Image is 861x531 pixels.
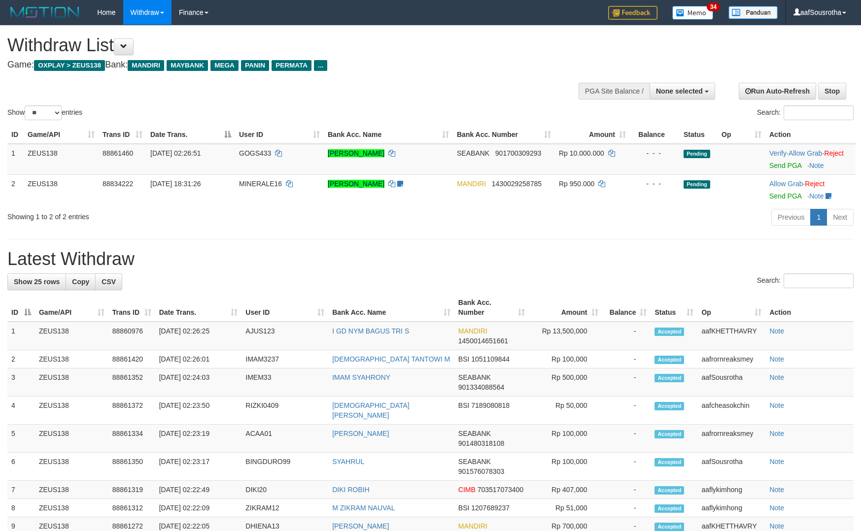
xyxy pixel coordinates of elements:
[769,162,801,169] a: Send PGA
[728,6,778,19] img: panduan.png
[529,499,602,517] td: Rp 51,000
[602,294,651,322] th: Balance: activate to sort column ascending
[602,453,651,481] td: -
[654,356,684,364] span: Accepted
[608,6,657,20] img: Feedback.jpg
[559,180,594,188] span: Rp 950.000
[332,522,389,530] a: [PERSON_NAME]
[654,504,684,513] span: Accepted
[651,294,697,322] th: Status: activate to sort column ascending
[765,294,854,322] th: Action
[328,149,384,157] a: [PERSON_NAME]
[108,294,155,322] th: Trans ID: activate to sort column ascending
[672,6,714,20] img: Button%20Memo.svg
[241,60,269,71] span: PANIN
[769,355,784,363] a: Note
[241,499,328,517] td: ZIKRAM12
[102,278,116,286] span: CSV
[757,273,854,288] label: Search:
[471,504,510,512] span: Copy 1207689237 to clipboard
[7,368,35,397] td: 3
[99,126,146,144] th: Trans ID: activate to sort column ascending
[656,87,703,95] span: None selected
[155,294,242,322] th: Date Trans.: activate to sort column ascending
[654,328,684,336] span: Accepted
[328,294,454,322] th: Bank Acc. Name: activate to sort column ascending
[559,149,604,157] span: Rp 10.000.000
[7,144,24,175] td: 1
[789,149,824,157] span: ·
[7,481,35,499] td: 7
[602,425,651,453] td: -
[769,180,803,188] a: Allow Grab
[35,368,108,397] td: ZEUS138
[765,126,856,144] th: Action
[654,374,684,382] span: Accepted
[529,397,602,425] td: Rp 50,000
[241,294,328,322] th: User ID: activate to sort column ascending
[453,126,555,144] th: Bank Acc. Number: activate to sort column ascending
[332,327,409,335] a: I GD NYM BAGUS TRI S
[7,273,66,290] a: Show 25 rows
[471,355,510,363] span: Copy 1051109844 to clipboard
[7,453,35,481] td: 6
[529,453,602,481] td: Rp 100,000
[7,208,351,222] div: Showing 1 to 2 of 2 entries
[35,294,108,322] th: Game/API: activate to sort column ascending
[805,180,825,188] a: Reject
[332,458,364,465] a: SYAHRUL
[7,425,35,453] td: 5
[458,458,491,465] span: SEABANK
[707,2,720,11] span: 34
[458,401,470,409] span: BSI
[155,368,242,397] td: [DATE] 02:24:03
[697,397,765,425] td: aafcheasokchin
[757,105,854,120] label: Search:
[14,278,60,286] span: Show 25 rows
[680,126,718,144] th: Status
[458,430,491,437] span: SEABANK
[239,180,282,188] span: MINERALE16
[769,504,784,512] a: Note
[784,273,854,288] input: Search:
[457,180,486,188] span: MANDIRI
[7,322,35,350] td: 1
[784,105,854,120] input: Search:
[684,180,710,189] span: Pending
[241,453,328,481] td: BINGDURO99
[7,350,35,368] td: 2
[458,383,504,391] span: Copy 901334088564 to clipboard
[769,373,784,381] a: Note
[332,504,395,512] a: M ZIKRAM NAUVAL
[769,327,784,335] a: Note
[458,522,487,530] span: MANDIRI
[769,486,784,494] a: Note
[241,397,328,425] td: RIZKI0409
[155,322,242,350] td: [DATE] 02:26:25
[809,192,824,200] a: Note
[471,401,510,409] span: Copy 7189080818 to clipboard
[108,368,155,397] td: 88861352
[765,174,856,205] td: ·
[24,174,99,205] td: ZEUS138
[630,126,680,144] th: Balance
[458,504,470,512] span: BSI
[35,453,108,481] td: ZEUS138
[7,174,24,205] td: 2
[697,322,765,350] td: aafKHETTHAVRY
[769,149,787,157] a: Verify
[454,294,529,322] th: Bank Acc. Number: activate to sort column ascending
[25,105,62,120] select: Showentries
[7,35,564,55] h1: Withdraw List
[35,322,108,350] td: ZEUS138
[332,401,410,419] a: [DEMOGRAPHIC_DATA][PERSON_NAME]
[697,294,765,322] th: Op: activate to sort column ascending
[789,149,822,157] a: Allow Grab
[809,162,824,169] a: Note
[241,368,328,397] td: IMEM33
[103,180,133,188] span: 88834222
[634,148,676,158] div: - - -
[128,60,164,71] span: MANDIRI
[241,481,328,499] td: DIKI20
[810,209,827,226] a: 1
